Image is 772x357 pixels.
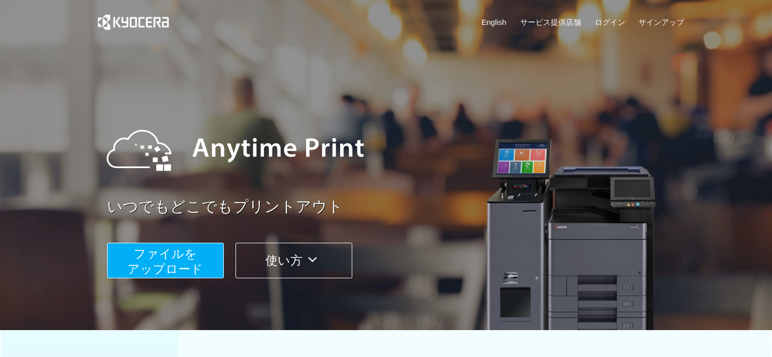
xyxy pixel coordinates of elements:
a: English [482,17,507,27]
a: ログイン [595,17,625,27]
a: いつでもどこでもプリントアウト [107,196,691,218]
button: 使い方 [236,243,352,278]
a: サービス提供店舗 [520,17,581,27]
span: ファイルを ​​アップロード [127,247,203,276]
button: ファイルを​​アップロード [107,243,224,278]
a: サインアップ [639,17,684,27]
